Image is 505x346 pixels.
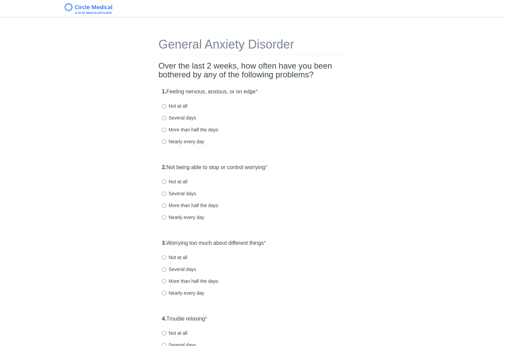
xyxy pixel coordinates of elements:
label: Worrying too much about different things [162,239,266,247]
input: Not at all [162,180,166,184]
input: Nearly every day [162,140,166,144]
label: Several days [162,114,196,121]
input: Not at all [162,255,166,260]
label: Not being able to stop or control worrying [162,164,267,171]
label: Feeling nervous, anxious, or on edge [162,88,258,96]
h1: General Anxiety Disorder [159,38,347,55]
h2: Over the last 2 weeks, how often have you been bothered by any of the following problems? [159,61,347,79]
input: Nearly every day [162,291,166,295]
input: More than half the days [162,203,166,208]
input: Several days [162,267,166,272]
label: Nearly every day [162,290,204,296]
label: Nearly every day [162,214,204,221]
label: Not at all [162,254,187,261]
label: Not at all [162,330,187,336]
img: Circle Medical Logo [64,3,112,14]
input: Several days [162,116,166,120]
input: Several days [162,192,166,196]
input: More than half the days [162,128,166,132]
label: Nearly every day [162,138,204,145]
label: More than half the days [162,278,218,285]
label: Several days [162,266,196,273]
label: More than half the days [162,126,218,133]
strong: 2. [162,164,166,170]
label: Not at all [162,178,187,185]
strong: 4. [162,316,166,322]
label: Trouble relaxing [162,315,207,323]
strong: 1. [162,89,166,94]
label: More than half the days [162,202,218,209]
label: Not at all [162,103,187,109]
input: More than half the days [162,279,166,284]
input: Not at all [162,104,166,108]
strong: 3. [162,240,166,246]
input: Not at all [162,331,166,335]
label: Several days [162,190,196,197]
input: Nearly every day [162,215,166,220]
